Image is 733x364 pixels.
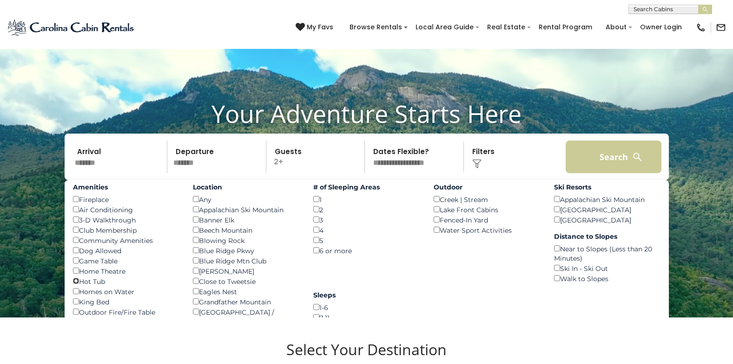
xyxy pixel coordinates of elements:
[482,20,530,34] a: Real Estate
[554,194,660,204] div: Appalachian Ski Mountain
[313,245,420,256] div: 6 or more
[635,20,687,34] a: Owner Login
[632,151,643,163] img: search-regular-white.png
[411,20,478,34] a: Local Area Guide
[73,235,179,245] div: Community Amenities
[73,225,179,235] div: Club Membership
[193,235,299,245] div: Blowing Rock
[554,182,660,192] label: Ski Resorts
[193,225,299,235] div: Beech Mountain
[554,273,660,283] div: Walk to Slopes
[193,286,299,297] div: Eagles Nest
[313,215,420,225] div: 3
[534,20,597,34] a: Rental Program
[73,182,179,192] label: Amenities
[554,204,660,215] div: [GEOGRAPHIC_DATA]
[434,182,540,192] label: Outdoor
[73,317,179,327] div: Pool Table
[73,245,179,256] div: Dog Allowed
[193,194,299,204] div: Any
[434,204,540,215] div: Lake Front Cabins
[566,141,662,173] button: Search
[193,266,299,276] div: [PERSON_NAME]
[313,204,420,215] div: 2
[193,297,299,307] div: Grandfather Mountain
[193,245,299,256] div: Blue Ridge Pkwy
[716,22,726,33] img: mail-regular-black.png
[472,159,482,169] img: filter--v1.png
[73,307,179,317] div: Outdoor Fire/Fire Table
[434,194,540,204] div: Creek | Stream
[313,182,420,192] label: # of Sleeping Areas
[434,225,540,235] div: Water Sport Activities
[193,307,299,326] div: [GEOGRAPHIC_DATA] / [PERSON_NAME]
[73,256,179,266] div: Game Table
[193,204,299,215] div: Appalachian Ski Mountain
[313,194,420,204] div: 1
[73,194,179,204] div: Fireplace
[193,182,299,192] label: Location
[345,20,407,34] a: Browse Rentals
[269,141,365,173] p: 2+
[73,215,179,225] div: 3-D Walkthrough
[73,286,179,297] div: Homes on Water
[307,22,333,32] span: My Favs
[7,18,136,37] img: Blue-2.png
[696,22,706,33] img: phone-regular-black.png
[313,302,420,312] div: 1-6
[601,20,631,34] a: About
[313,235,420,245] div: 5
[554,215,660,225] div: [GEOGRAPHIC_DATA]
[7,99,726,128] h1: Your Adventure Starts Here
[434,215,540,225] div: Fenced-In Yard
[193,276,299,286] div: Close to Tweetsie
[296,22,336,33] a: My Favs
[73,204,179,215] div: Air Conditioning
[193,256,299,266] div: Blue Ridge Mtn Club
[313,225,420,235] div: 4
[554,243,660,263] div: Near to Slopes (Less than 20 Minutes)
[193,215,299,225] div: Banner Elk
[73,297,179,307] div: King Bed
[73,276,179,286] div: Hot Tub
[554,232,660,241] label: Distance to Slopes
[313,312,420,323] div: 7-11
[73,266,179,276] div: Home Theatre
[313,290,420,300] label: Sleeps
[554,263,660,273] div: Ski In - Ski Out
